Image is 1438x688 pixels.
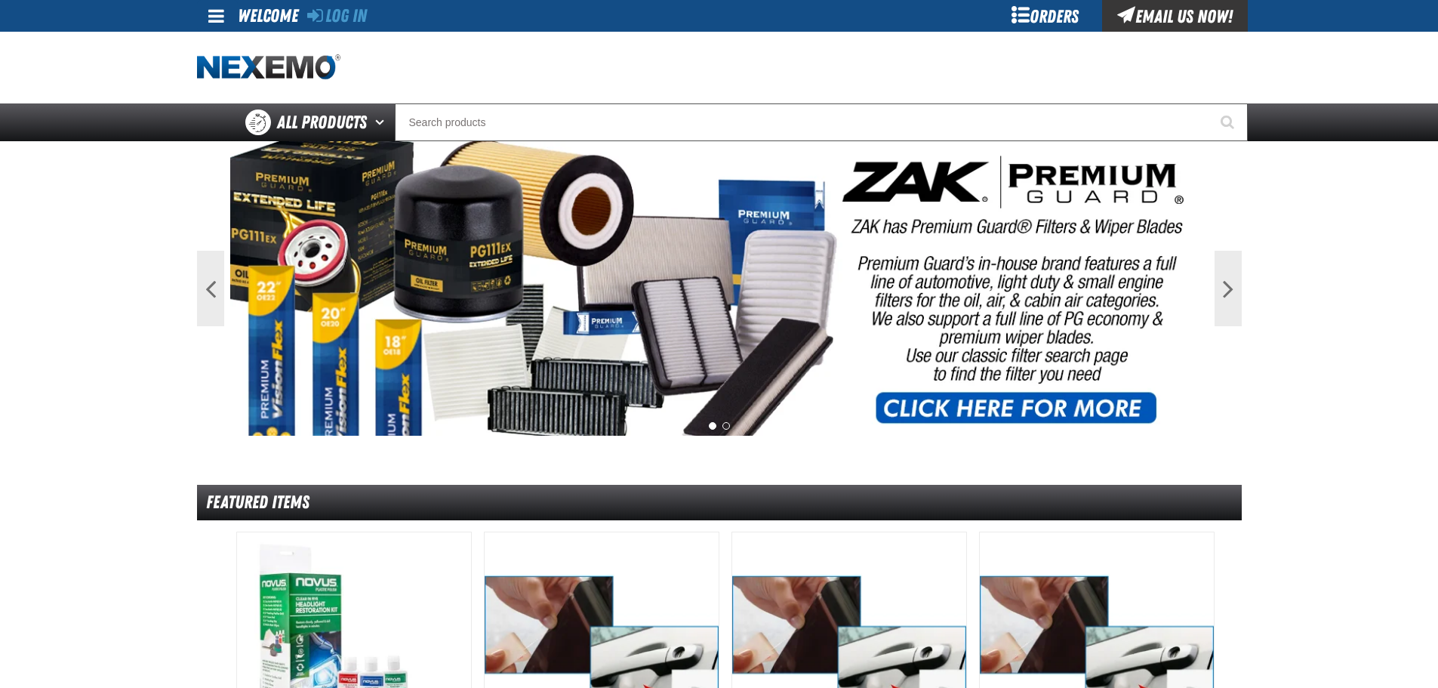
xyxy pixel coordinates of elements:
span: All Products [277,109,367,136]
img: Nexemo logo [197,54,340,81]
img: PG Filters & Wipers [230,141,1209,436]
button: Open All Products pages [370,103,395,141]
button: Previous [197,251,224,326]
button: Start Searching [1210,103,1248,141]
button: 1 of 2 [709,422,716,430]
button: Next [1215,251,1242,326]
a: Log In [307,5,367,26]
input: Search [395,103,1248,141]
div: Featured Items [197,485,1242,520]
button: 2 of 2 [722,422,730,430]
